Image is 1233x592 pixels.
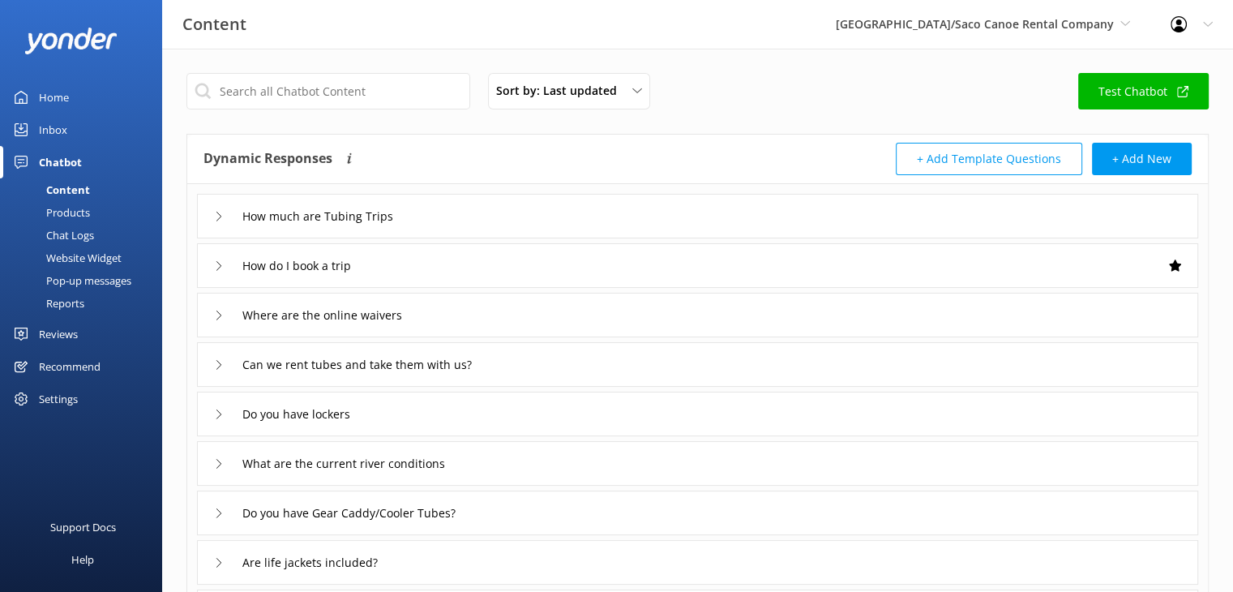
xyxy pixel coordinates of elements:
[50,511,116,543] div: Support Docs
[10,224,162,247] a: Chat Logs
[39,146,82,178] div: Chatbot
[1078,73,1209,109] a: Test Chatbot
[10,224,94,247] div: Chat Logs
[39,383,78,415] div: Settings
[10,178,90,201] div: Content
[10,247,122,269] div: Website Widget
[182,11,246,37] h3: Content
[39,350,101,383] div: Recommend
[39,114,67,146] div: Inbox
[10,292,162,315] a: Reports
[10,292,84,315] div: Reports
[1092,143,1192,175] button: + Add New
[71,543,94,576] div: Help
[10,269,162,292] a: Pop-up messages
[10,201,162,224] a: Products
[10,178,162,201] a: Content
[10,201,90,224] div: Products
[186,73,470,109] input: Search all Chatbot Content
[896,143,1082,175] button: + Add Template Questions
[24,28,118,54] img: yonder-white-logo.png
[10,247,162,269] a: Website Widget
[39,81,69,114] div: Home
[39,318,78,350] div: Reviews
[10,269,131,292] div: Pop-up messages
[836,16,1114,32] span: [GEOGRAPHIC_DATA]/Saco Canoe Rental Company
[203,143,332,175] h4: Dynamic Responses
[496,82,627,100] span: Sort by: Last updated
